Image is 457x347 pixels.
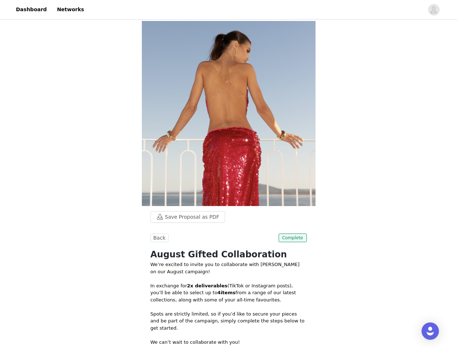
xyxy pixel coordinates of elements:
span: Complete [279,234,307,242]
strong: items [221,290,236,295]
a: Networks [52,1,88,18]
p: We’re excited to invite you to collaborate with [PERSON_NAME] on our August campaign! [151,261,307,275]
div: Open Intercom Messenger [422,322,439,340]
strong: 2x deliverables [187,283,228,288]
h1: August Gifted Collaboration [151,248,307,261]
p: Spots are strictly limited, so if you’d like to secure your pieces and be part of the campaign, s... [151,310,307,332]
p: We can’t wait to collaborate with you! [151,339,307,346]
img: campaign image [142,21,316,206]
button: Back [151,234,169,242]
p: In exchange for (TikTok or Instagram posts), you’ll be able to select up to from a range of our l... [151,282,307,304]
strong: 4 [217,290,221,295]
div: avatar [430,4,437,16]
a: Dashboard [12,1,51,18]
button: Save Proposal as PDF [151,211,225,223]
